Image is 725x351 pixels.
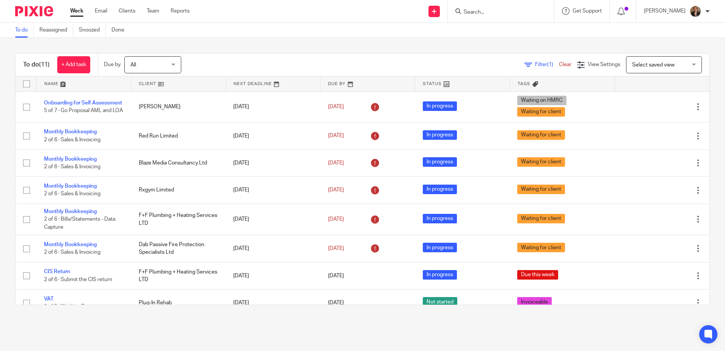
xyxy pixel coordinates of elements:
[226,149,320,176] td: [DATE]
[423,101,457,111] span: In progress
[226,289,320,316] td: [DATE]
[70,7,83,15] a: Work
[131,262,226,289] td: F+F Plumbing + Heating Services LTD
[573,8,602,14] span: Get Support
[44,108,123,114] span: 5 of 7 · Go Proposal AML and LOA
[517,297,552,307] span: Invoiceable
[147,7,159,15] a: Team
[44,242,97,247] a: Monthly Bookkeeping
[119,7,135,15] a: Clients
[111,23,130,38] a: Done
[44,129,97,134] a: Monthly Bookkeeping
[44,296,53,302] a: VAT
[588,62,620,67] span: View Settings
[689,5,701,17] img: WhatsApp%20Image%202025-04-23%20at%2010.20.30_16e186ec.jpg
[517,270,558,280] span: Due this week
[517,96,567,105] span: Waiting on HMRC
[131,204,226,235] td: F+F Plumbing + Heating Services LTD
[44,209,97,214] a: Monthly Bookkeeping
[517,243,565,252] span: Waiting for client
[131,122,226,149] td: Red Run Limited
[328,300,344,305] span: [DATE]
[104,61,121,68] p: Due by
[44,100,122,106] a: Onboarding for Self Assessment
[44,250,100,255] span: 2 of 6 · Sales & Invoicing
[559,62,571,67] a: Clear
[328,273,344,278] span: [DATE]
[517,185,565,194] span: Waiting for client
[632,62,675,68] span: Select saved view
[44,137,100,142] span: 2 of 6 · Sales & Invoicing
[44,277,112,282] span: 2 of 6 · Submit the CIS return
[95,7,107,15] a: Email
[328,246,344,251] span: [DATE]
[423,185,457,194] span: In progress
[23,61,50,69] h1: To do
[130,62,136,68] span: All
[131,235,226,262] td: Dab Passive Fire Protection Specialists Ltd
[79,23,106,38] a: Snoozed
[44,183,97,189] a: Monthly Bookkeeping
[547,62,553,67] span: (1)
[423,243,457,252] span: In progress
[517,214,565,223] span: Waiting for client
[226,262,320,289] td: [DATE]
[423,297,457,307] span: Not started
[131,177,226,204] td: Rxgym Limited
[328,217,344,222] span: [DATE]
[44,217,115,230] span: 2 of 6 · Bills/Statements - Data Capture
[171,7,190,15] a: Reports
[517,130,565,140] span: Waiting for client
[328,160,344,166] span: [DATE]
[57,56,90,73] a: + Add task
[44,157,97,162] a: Monthly Bookkeeping
[328,187,344,193] span: [DATE]
[517,107,565,117] span: Waiting for client
[226,177,320,204] td: [DATE]
[44,269,70,274] a: CIS Return
[423,214,457,223] span: In progress
[423,130,457,140] span: In progress
[226,92,320,122] td: [DATE]
[44,304,98,309] span: 1 of 9 · Working Papers
[518,82,530,86] span: Tags
[131,289,226,316] td: Plug-In Rehab
[423,157,457,167] span: In progress
[517,157,565,167] span: Waiting for client
[44,164,100,169] span: 2 of 6 · Sales & Invoicing
[226,204,320,235] td: [DATE]
[463,9,531,16] input: Search
[644,7,686,15] p: [PERSON_NAME]
[131,149,226,176] td: Blaze Media Consultancy Ltd
[15,6,53,16] img: Pixie
[535,62,559,67] span: Filter
[44,191,100,197] span: 2 of 6 · Sales & Invoicing
[39,23,73,38] a: Reassigned
[39,62,50,68] span: (11)
[15,23,34,38] a: To do
[226,235,320,262] td: [DATE]
[328,104,344,109] span: [DATE]
[226,122,320,149] td: [DATE]
[328,133,344,139] span: [DATE]
[423,270,457,280] span: In progress
[131,92,226,122] td: [PERSON_NAME]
